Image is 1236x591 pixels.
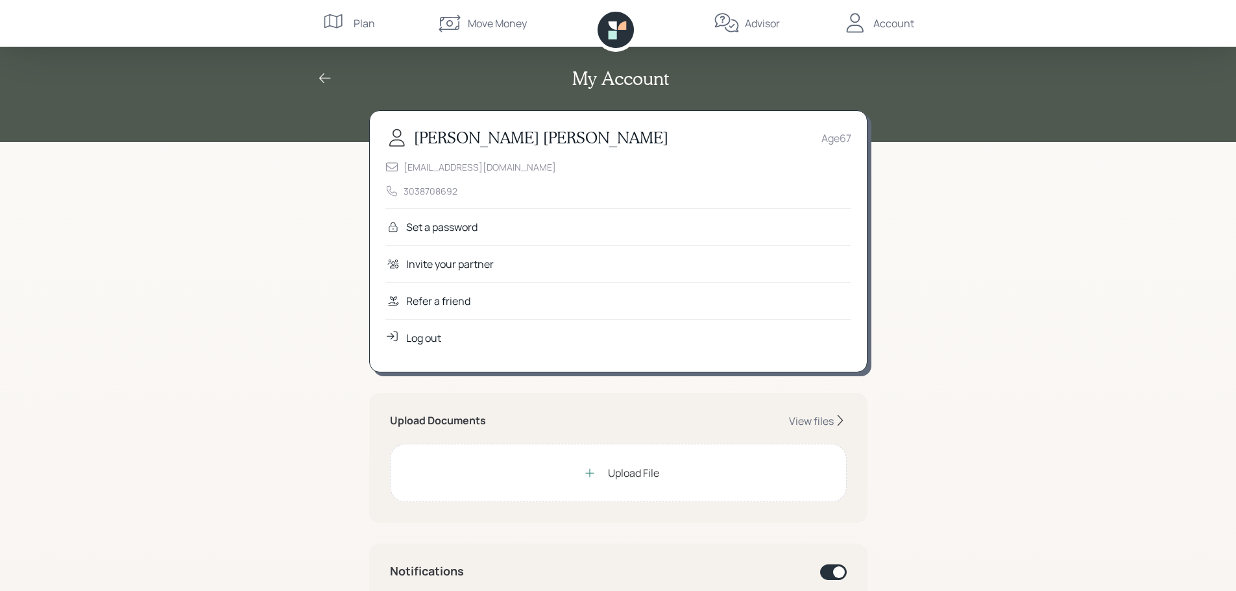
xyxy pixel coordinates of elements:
[406,256,494,272] div: Invite your partner
[390,564,464,579] h4: Notifications
[821,130,851,146] div: Age 67
[406,293,470,309] div: Refer a friend
[406,219,478,235] div: Set a password
[354,16,375,31] div: Plan
[873,16,914,31] div: Account
[468,16,527,31] div: Move Money
[404,184,457,198] div: 3038708692
[404,160,556,174] div: [EMAIL_ADDRESS][DOMAIN_NAME]
[406,330,441,346] div: Log out
[745,16,780,31] div: Advisor
[572,67,669,90] h2: My Account
[390,415,486,427] h5: Upload Documents
[608,465,659,481] div: Upload File
[789,414,834,428] div: View files
[414,128,668,147] h3: [PERSON_NAME] [PERSON_NAME]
